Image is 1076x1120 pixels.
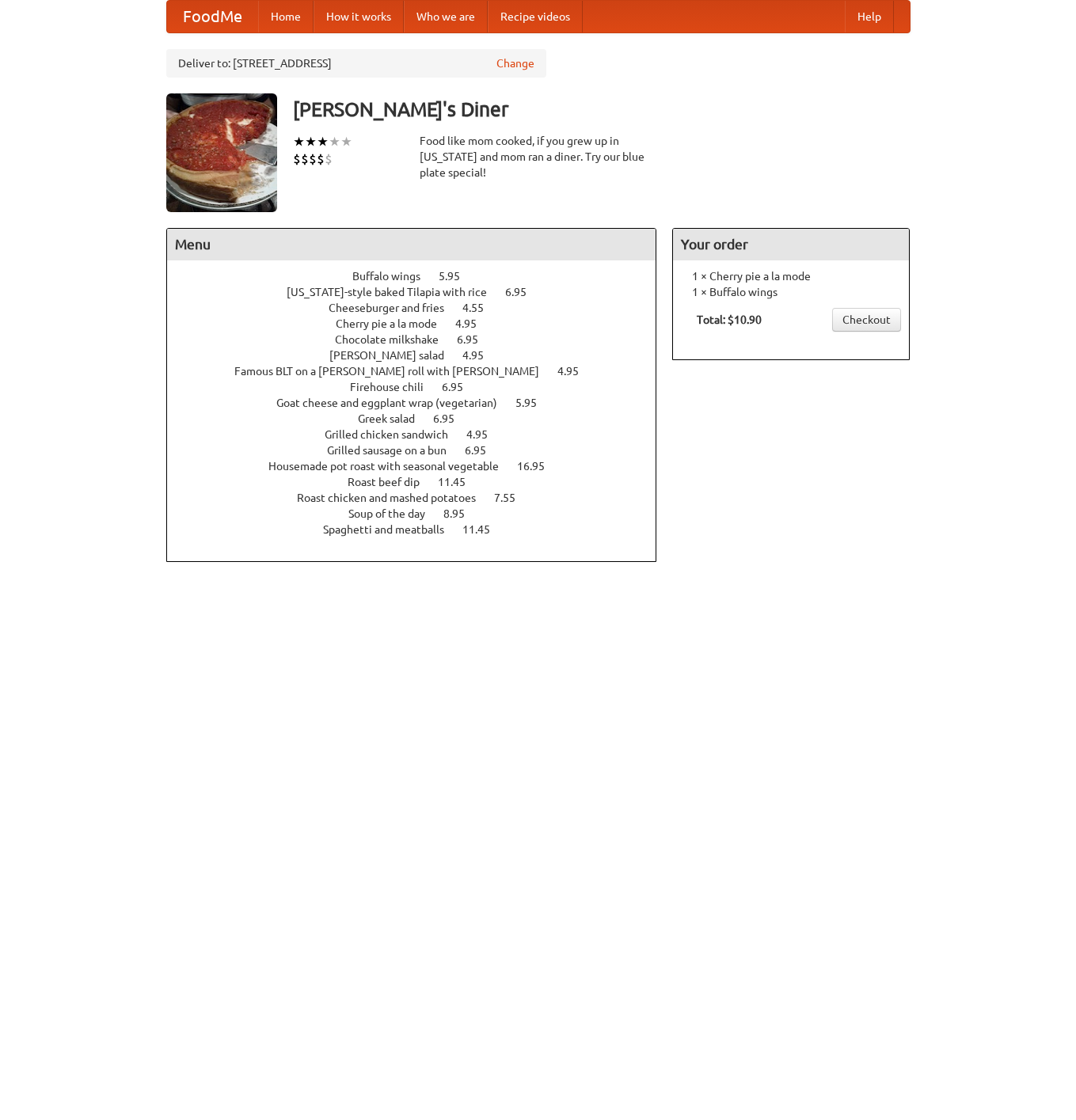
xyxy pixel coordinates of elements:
[832,308,901,332] a: Checkout
[462,302,500,314] span: 4.55
[348,476,495,488] a: Roast beef dip 11.45
[462,523,506,536] span: 11.45
[305,133,317,150] li: ★
[462,349,500,362] span: 4.95
[439,270,476,283] span: 5.95
[166,93,277,212] img: angular.jpg
[681,284,901,300] li: 1 × Buffalo wings
[358,412,484,425] a: Greek salad 6.95
[234,365,555,378] span: Famous BLT on a [PERSON_NAME] roll with [PERSON_NAME]
[438,476,481,488] span: 11.45
[335,333,454,346] span: Chocolate milkshake
[317,150,325,168] li: $
[673,229,909,260] h4: Your order
[336,317,453,330] span: Cherry pie a la mode
[317,133,329,150] li: ★
[488,1,583,32] a: Recipe videos
[348,507,441,520] span: Soup of the day
[496,55,534,71] a: Change
[325,150,333,168] li: $
[276,397,566,409] a: Goat cheese and eggplant wrap (vegetarian) 5.95
[329,133,340,150] li: ★
[287,286,556,298] a: [US_STATE]-style baked Tilapia with rice 6.95
[167,1,258,32] a: FoodMe
[297,492,545,504] a: Roast chicken and mashed potatoes 7.55
[329,302,460,314] span: Cheeseburger and fries
[234,365,608,378] a: Famous BLT on a [PERSON_NAME] roll with [PERSON_NAME] 4.95
[293,93,911,125] h3: [PERSON_NAME]'s Diner
[268,460,574,473] a: Housemade pot roast with seasonal vegetable 16.95
[455,317,492,330] span: 4.95
[309,150,317,168] li: $
[258,1,314,32] a: Home
[457,333,494,346] span: 6.95
[301,150,309,168] li: $
[327,444,515,457] a: Grilled sausage on a bun 6.95
[166,49,546,78] div: Deliver to: [STREET_ADDRESS]
[329,349,513,362] a: [PERSON_NAME] salad 4.95
[358,412,431,425] span: Greek salad
[348,476,435,488] span: Roast beef dip
[314,1,404,32] a: How it works
[276,397,513,409] span: Goat cheese and eggplant wrap (vegetarian)
[494,492,531,504] span: 7.55
[404,1,488,32] a: Who we are
[697,313,762,326] b: Total: $10.90
[352,270,489,283] a: Buffalo wings 5.95
[420,133,657,180] div: Food like mom cooked, if you grew up in [US_STATE] and mom ran a diner. Try our blue plate special!
[350,381,439,393] span: Firehouse chili
[287,286,503,298] span: [US_STATE]-style baked Tilapia with rice
[443,507,481,520] span: 8.95
[515,397,553,409] span: 5.95
[517,460,561,473] span: 16.95
[466,428,504,441] span: 4.95
[557,365,595,378] span: 4.95
[505,286,542,298] span: 6.95
[340,133,352,150] li: ★
[327,444,462,457] span: Grilled sausage on a bun
[350,381,492,393] a: Firehouse chili 6.95
[293,133,305,150] li: ★
[465,444,502,457] span: 6.95
[329,349,460,362] span: [PERSON_NAME] salad
[442,381,479,393] span: 6.95
[352,270,436,283] span: Buffalo wings
[297,492,492,504] span: Roast chicken and mashed potatoes
[336,317,506,330] a: Cherry pie a la mode 4.95
[433,412,470,425] span: 6.95
[329,302,513,314] a: Cheeseburger and fries 4.55
[323,523,460,536] span: Spaghetti and meatballs
[348,507,494,520] a: Soup of the day 8.95
[325,428,517,441] a: Grilled chicken sandwich 4.95
[268,460,515,473] span: Housemade pot roast with seasonal vegetable
[167,229,656,260] h4: Menu
[325,428,464,441] span: Grilled chicken sandwich
[323,523,519,536] a: Spaghetti and meatballs 11.45
[845,1,894,32] a: Help
[335,333,508,346] a: Chocolate milkshake 6.95
[293,150,301,168] li: $
[681,268,901,284] li: 1 × Cherry pie a la mode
